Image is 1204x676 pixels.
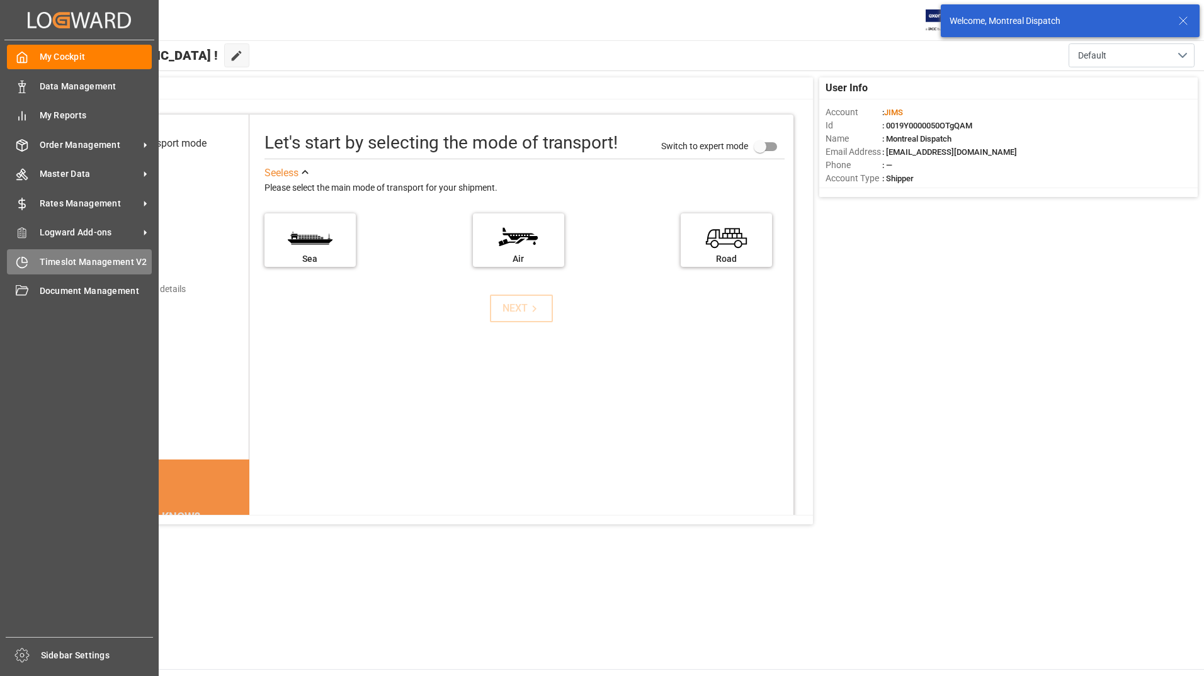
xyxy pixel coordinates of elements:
[264,181,785,196] div: Please select the main mode of transport for your shipment.
[826,106,882,119] span: Account
[40,109,152,122] span: My Reports
[826,172,882,185] span: Account Type
[884,108,903,117] span: JIMS
[826,119,882,132] span: Id
[882,147,1017,157] span: : [EMAIL_ADDRESS][DOMAIN_NAME]
[687,252,766,266] div: Road
[40,256,152,269] span: Timeslot Management V2
[882,108,903,117] span: :
[52,43,218,67] span: Hello [GEOGRAPHIC_DATA] !
[40,197,139,210] span: Rates Management
[926,9,969,31] img: Exertis%20JAM%20-%20Email%20Logo.jpg_1722504956.jpg
[264,130,618,156] div: Let's start by selecting the mode of transport!
[882,121,972,130] span: : 0019Y0000050OTgQAM
[826,81,868,96] span: User Info
[826,159,882,172] span: Phone
[264,166,298,181] div: See less
[490,295,553,322] button: NEXT
[41,649,154,662] span: Sidebar Settings
[479,252,558,266] div: Air
[107,283,186,296] div: Add shipping details
[826,145,882,159] span: Email Address
[40,50,152,64] span: My Cockpit
[40,80,152,93] span: Data Management
[661,140,748,150] span: Switch to expert mode
[40,138,139,152] span: Order Management
[882,161,892,170] span: : —
[40,167,139,181] span: Master Data
[503,301,541,316] div: NEXT
[882,174,914,183] span: : Shipper
[271,252,349,266] div: Sea
[40,226,139,239] span: Logward Add-ons
[882,134,951,144] span: : Montreal Dispatch
[7,249,152,274] a: Timeslot Management V2
[7,74,152,98] a: Data Management
[1069,43,1195,67] button: open menu
[7,45,152,69] a: My Cockpit
[40,284,152,298] span: Document Management
[1078,49,1106,62] span: Default
[950,14,1166,28] div: Welcome, Montreal Dispatch
[826,132,882,145] span: Name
